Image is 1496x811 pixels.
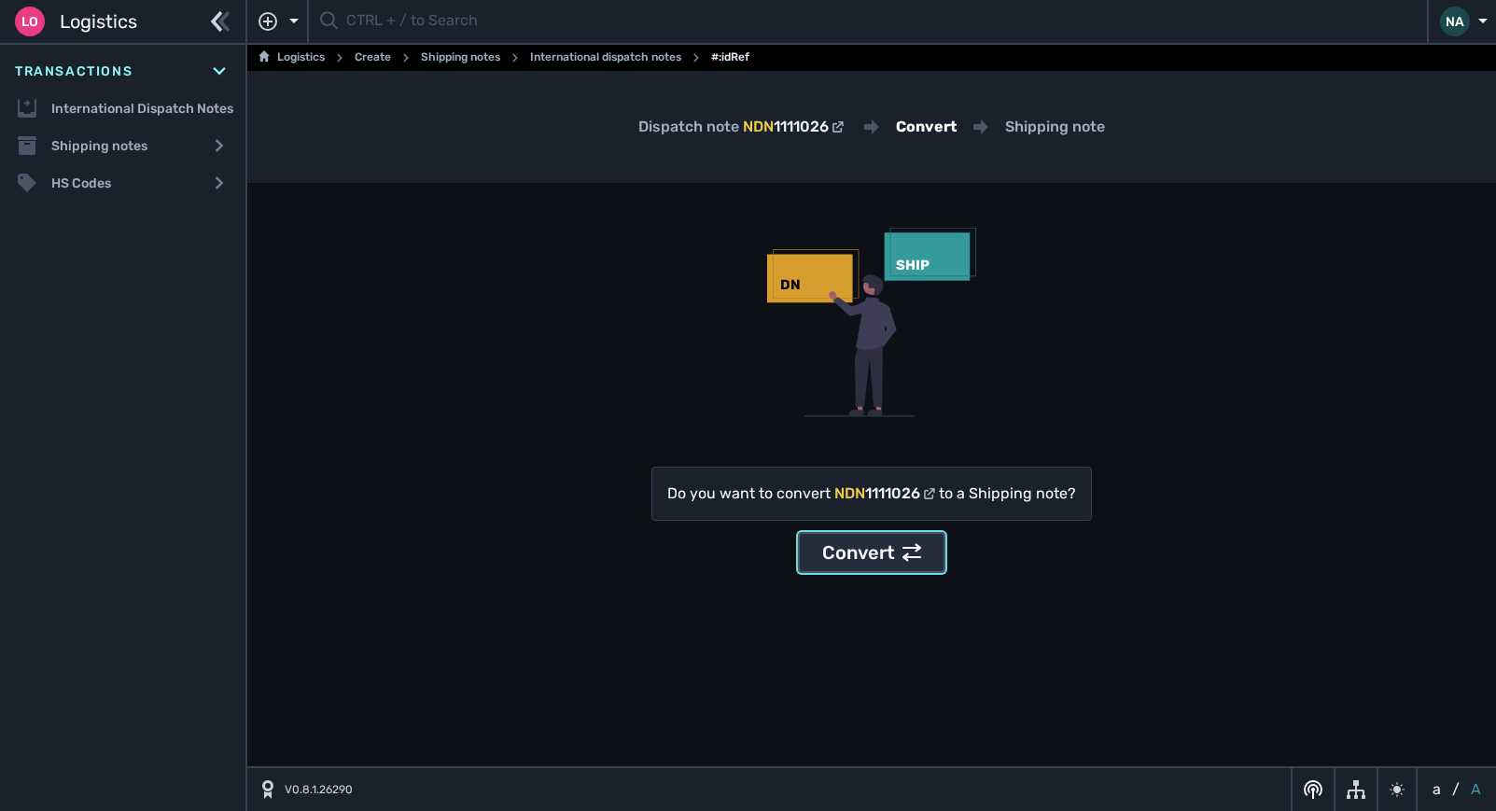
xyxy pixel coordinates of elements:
[15,62,133,81] span: Transactions
[1467,778,1485,801] button: A
[15,7,45,36] div: Lo
[60,7,137,35] span: Logistics
[259,47,325,69] a: Logistics
[865,484,920,502] span: 1111026
[1452,778,1460,801] span: /
[831,482,939,505] a: NDN1111026
[896,116,957,138] h2: Convert
[774,118,829,135] span: 1111026
[638,116,847,138] div: Dispatch note
[798,532,945,573] button: Convert
[346,4,1416,40] input: CTRL + / to Search
[530,47,681,69] a: International dispatch notes
[711,47,749,69] span: #:idRef
[834,484,865,502] span: NDN
[1429,778,1445,801] button: a
[421,47,500,69] a: Shipping notes
[896,257,930,273] text: SHIP
[667,482,1076,505] div: Do you want to convert to a Shipping note?
[1440,7,1470,36] div: NA
[285,781,353,798] span: V0.8.1.26290
[355,47,391,69] a: Create
[743,116,847,138] a: NDN1111026
[1005,116,1105,138] div: Shipping note
[743,118,774,135] span: NDN
[822,538,921,566] div: Convert
[780,276,801,293] text: DN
